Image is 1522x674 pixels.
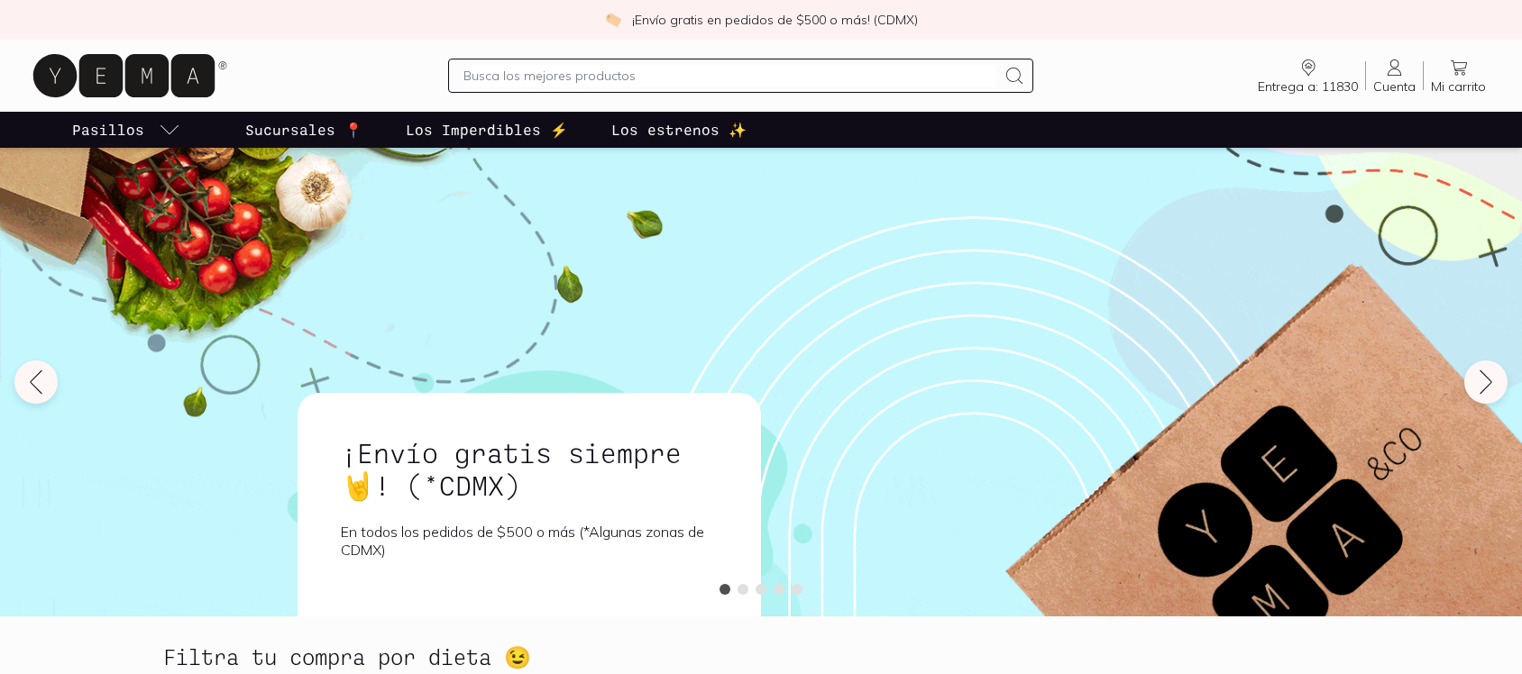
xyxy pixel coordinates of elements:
[632,11,918,29] p: ¡Envío gratis en pedidos de $500 o más! (CDMX)
[1258,78,1358,95] span: Entrega a: 11830
[163,645,531,669] h2: Filtra tu compra por dieta 😉
[608,112,750,148] a: Los estrenos ✨
[406,119,568,141] p: Los Imperdibles ⚡️
[611,119,747,141] p: Los estrenos ✨
[1424,57,1493,95] a: Mi carrito
[402,112,572,148] a: Los Imperdibles ⚡️
[1251,57,1365,95] a: Entrega a: 11830
[1366,57,1423,95] a: Cuenta
[605,12,621,28] img: check
[1431,78,1486,95] span: Mi carrito
[242,112,366,148] a: Sucursales 📍
[341,436,718,501] h1: ¡Envío gratis siempre🤘! (*CDMX)
[72,119,144,141] p: Pasillos
[1373,78,1416,95] span: Cuenta
[69,112,184,148] a: pasillo-todos-link
[245,119,362,141] p: Sucursales 📍
[341,523,718,559] p: En todos los pedidos de $500 o más (*Algunas zonas de CDMX)
[463,65,997,87] input: Busca los mejores productos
